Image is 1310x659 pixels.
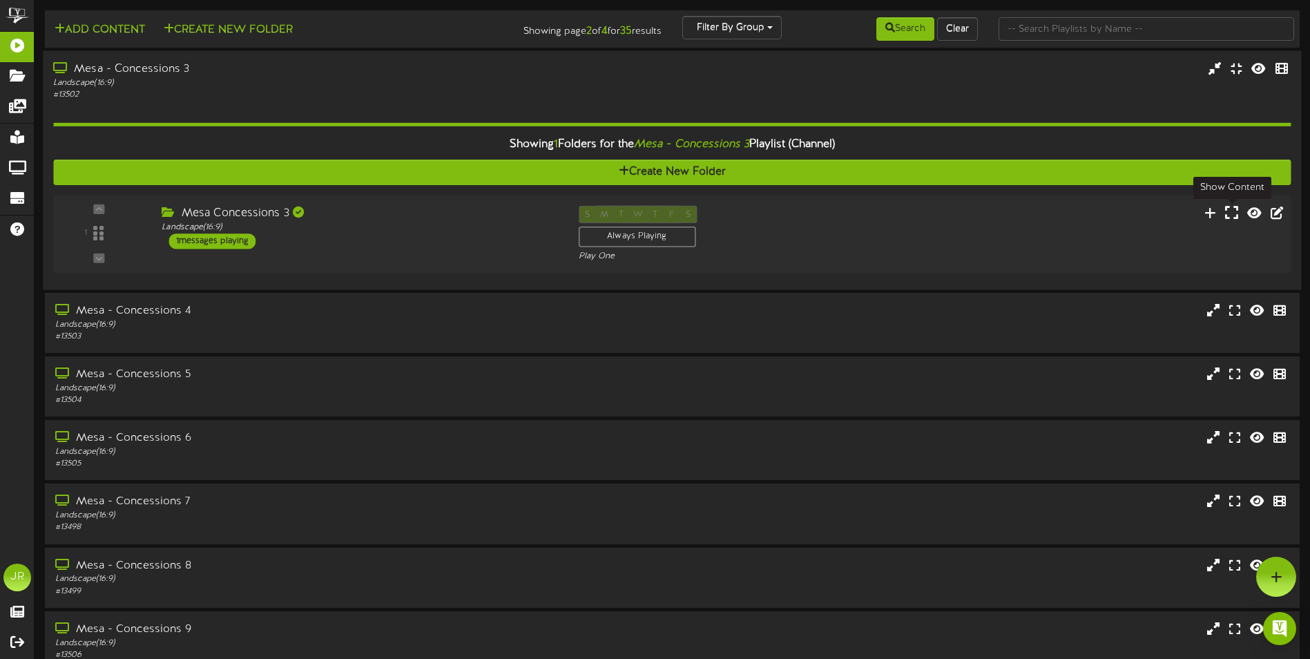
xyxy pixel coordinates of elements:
div: Mesa - Concessions 6 [55,430,557,446]
i: Mesa - Concessions 3 [634,138,749,151]
div: Landscape ( 16:9 ) [55,510,557,522]
span: 1 [554,138,558,151]
input: -- Search Playlists by Name -- [999,17,1294,41]
div: Mesa - Concessions 9 [55,622,557,638]
div: Landscape ( 16:9 ) [55,446,557,458]
div: Mesa - Concessions 8 [55,558,557,574]
div: # 13498 [55,522,557,533]
div: Landscape ( 16:9 ) [55,573,557,585]
div: # 13502 [53,89,557,101]
button: Filter By Group [682,16,782,39]
div: Showing Folders for the Playlist (Channel) [43,130,1301,160]
div: Play One [579,251,870,262]
div: Landscape ( 16:9 ) [55,319,557,331]
button: Create New Folder [53,160,1291,185]
div: Always Playing [579,227,695,247]
button: Clear [937,17,978,41]
div: JR [3,564,31,591]
div: # 13499 [55,586,557,598]
div: # 13503 [55,331,557,343]
strong: 2 [586,25,592,37]
button: Add Content [50,21,149,39]
div: Mesa Concessions 3 [162,206,557,222]
div: Landscape ( 16:9 ) [55,383,557,394]
div: # 13504 [55,394,557,406]
strong: 35 [620,25,632,37]
div: Landscape ( 16:9 ) [162,222,557,233]
div: Showing page of for results [461,16,672,39]
div: Open Intercom Messenger [1263,612,1296,645]
div: Mesa - Concessions 4 [55,303,557,319]
div: 1 messages playing [169,233,256,249]
div: Mesa - Concessions 3 [53,61,557,77]
button: Create New Folder [160,21,297,39]
div: Landscape ( 16:9 ) [55,638,557,649]
div: Landscape ( 16:9 ) [53,77,557,88]
button: Search [876,17,934,41]
div: Mesa - Concessions 5 [55,367,557,383]
strong: 4 [601,25,608,37]
div: # 13505 [55,458,557,470]
div: Mesa - Concessions 7 [55,494,557,510]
